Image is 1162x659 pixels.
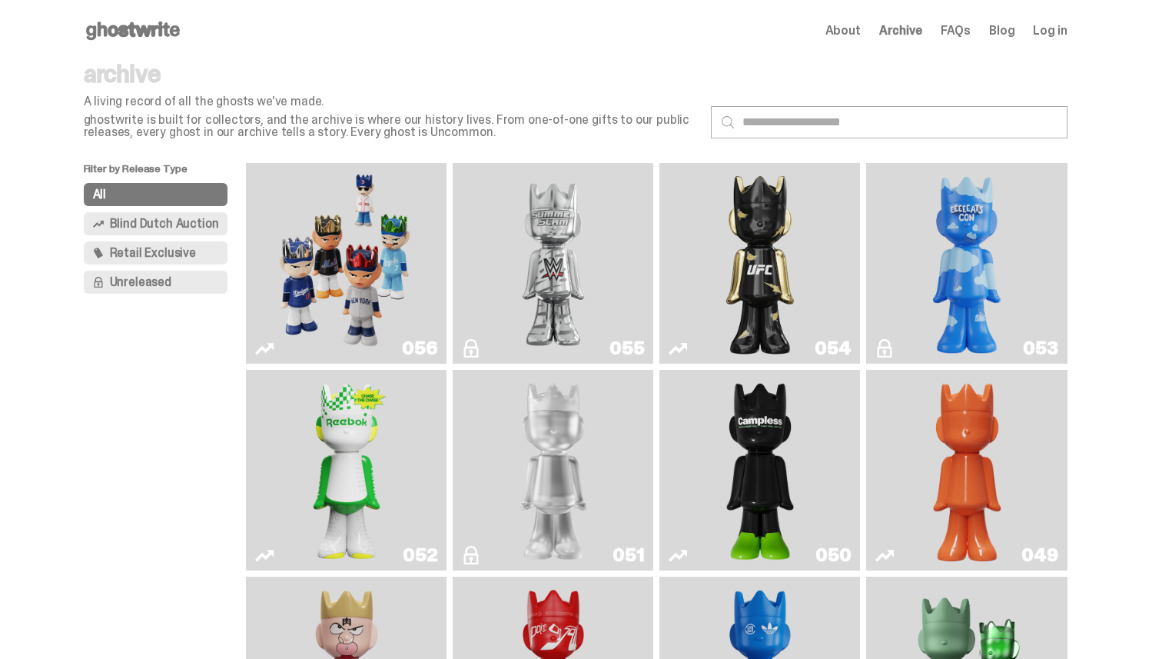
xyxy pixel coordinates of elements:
[84,163,247,183] p: Filter by Release Type
[110,247,196,259] span: Retail Exclusive
[84,114,699,138] p: ghostwrite is built for collectors, and the archive is where our history lives. From one-of-one g...
[403,546,437,564] div: 052
[941,25,971,37] a: FAQs
[875,169,1057,358] a: ghooooost
[271,169,422,358] img: Game Face (2025)
[926,169,1008,358] img: ghooooost
[1021,546,1057,564] div: 049
[255,169,437,358] a: Game Face (2025)
[669,169,851,358] a: Ruby
[255,376,437,564] a: Court Victory
[989,25,1014,37] a: Blog
[84,183,228,206] button: All
[462,169,644,358] a: I Was There SummerSlam
[609,339,644,358] div: 055
[1033,25,1067,37] a: Log in
[84,62,699,86] p: archive
[110,276,171,288] span: Unreleased
[478,169,629,358] img: I Was There SummerSlam
[669,376,851,564] a: Campless
[719,376,801,564] img: Campless
[93,188,107,201] span: All
[306,376,387,564] img: Court Victory
[84,212,228,235] button: Blind Dutch Auction
[879,25,922,37] a: Archive
[815,546,851,564] div: 050
[926,376,1008,564] img: Schrödinger's ghost: Orange Vibe
[719,169,801,358] img: Ruby
[825,25,861,37] a: About
[462,376,644,564] a: LLLoyalty
[875,376,1057,564] a: Schrödinger's ghost: Orange Vibe
[613,546,644,564] div: 051
[402,339,437,358] div: 056
[84,241,228,265] button: Retail Exclusive
[513,376,594,564] img: LLLoyalty
[84,95,699,108] p: A living record of all the ghosts we've made.
[1023,339,1057,358] div: 053
[84,271,228,294] button: Unreleased
[815,339,851,358] div: 054
[110,218,219,230] span: Blind Dutch Auction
